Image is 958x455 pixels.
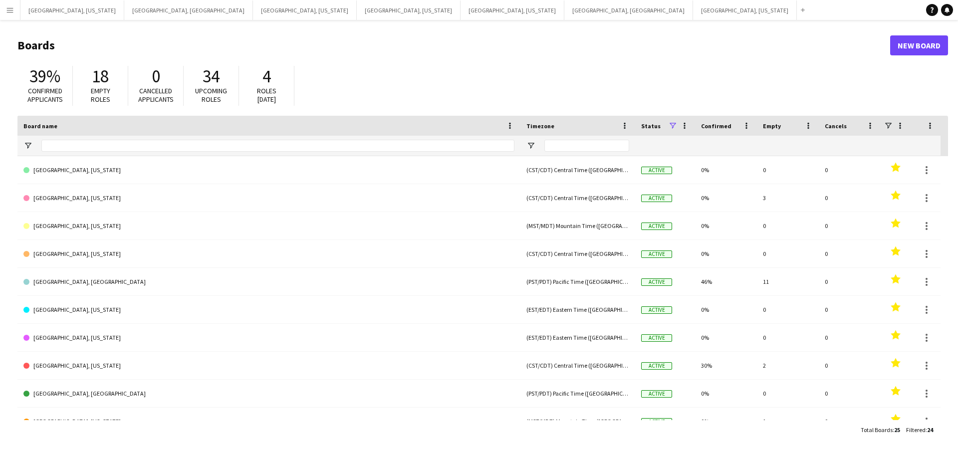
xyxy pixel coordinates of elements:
span: 0 [152,65,160,87]
div: (MST/MDT) Mountain Time ([GEOGRAPHIC_DATA] & [GEOGRAPHIC_DATA]) [520,408,635,435]
div: 0 [757,240,819,267]
a: [GEOGRAPHIC_DATA], [US_STATE] [23,240,514,268]
button: [GEOGRAPHIC_DATA], [US_STATE] [253,0,357,20]
div: (EST/EDT) Eastern Time ([GEOGRAPHIC_DATA] & [GEOGRAPHIC_DATA]) [520,296,635,323]
h1: Boards [17,38,890,53]
div: 0 [757,324,819,351]
button: [GEOGRAPHIC_DATA], [US_STATE] [20,0,124,20]
a: [GEOGRAPHIC_DATA], [US_STATE] [23,156,514,184]
div: 0 [819,240,881,267]
div: 0 [819,408,881,435]
span: Active [641,306,672,314]
span: Active [641,418,672,426]
a: [GEOGRAPHIC_DATA], [US_STATE] [23,212,514,240]
div: 0 [819,268,881,295]
a: [GEOGRAPHIC_DATA], [GEOGRAPHIC_DATA] [23,268,514,296]
span: Active [641,334,672,342]
div: 0 [757,156,819,184]
span: 18 [92,65,109,87]
div: 46% [695,268,757,295]
button: [GEOGRAPHIC_DATA], [US_STATE] [461,0,564,20]
div: (PST/PDT) Pacific Time ([GEOGRAPHIC_DATA] & [GEOGRAPHIC_DATA]) [520,380,635,407]
span: Active [641,278,672,286]
span: Active [641,390,672,398]
div: 0 [819,352,881,379]
a: [GEOGRAPHIC_DATA], [US_STATE] [23,324,514,352]
div: (EST/EDT) Eastern Time ([GEOGRAPHIC_DATA] & [GEOGRAPHIC_DATA]) [520,324,635,351]
span: Timezone [526,122,554,130]
span: Status [641,122,661,130]
span: Empty roles [91,86,110,104]
div: (MST/MDT) Mountain Time ([GEOGRAPHIC_DATA] & [GEOGRAPHIC_DATA]) [520,212,635,239]
button: [GEOGRAPHIC_DATA], [US_STATE] [357,0,461,20]
span: Total Boards [861,426,893,434]
div: (CST/CDT) Central Time ([GEOGRAPHIC_DATA] & [GEOGRAPHIC_DATA]) [520,240,635,267]
div: 3 [757,184,819,212]
a: [GEOGRAPHIC_DATA], [US_STATE] [23,296,514,324]
span: Active [641,167,672,174]
span: Upcoming roles [195,86,227,104]
span: Board name [23,122,57,130]
span: 34 [203,65,220,87]
span: Active [641,250,672,258]
span: 24 [927,426,933,434]
div: 0% [695,324,757,351]
a: New Board [890,35,948,55]
span: 25 [894,426,900,434]
a: [GEOGRAPHIC_DATA], [GEOGRAPHIC_DATA] [23,380,514,408]
span: Empty [763,122,781,130]
div: 0 [819,380,881,407]
span: 39% [29,65,60,87]
div: (CST/CDT) Central Time ([GEOGRAPHIC_DATA] & [GEOGRAPHIC_DATA]) [520,156,635,184]
div: 1 [757,408,819,435]
span: Confirmed [701,122,731,130]
button: Open Filter Menu [526,141,535,150]
span: Confirmed applicants [27,86,63,104]
input: Board name Filter Input [41,140,514,152]
button: Open Filter Menu [23,141,32,150]
button: [GEOGRAPHIC_DATA], [GEOGRAPHIC_DATA] [124,0,253,20]
div: (PST/PDT) Pacific Time ([GEOGRAPHIC_DATA] & [GEOGRAPHIC_DATA]) [520,268,635,295]
div: 0 [819,212,881,239]
div: 0% [695,296,757,323]
div: 0 [757,380,819,407]
div: : [906,420,933,440]
div: 0 [819,296,881,323]
a: [GEOGRAPHIC_DATA], [US_STATE] [23,352,514,380]
div: 0% [695,240,757,267]
span: Active [641,195,672,202]
div: 2 [757,352,819,379]
div: 30% [695,352,757,379]
span: Roles [DATE] [257,86,276,104]
span: 4 [262,65,271,87]
div: 0 [819,156,881,184]
div: (CST/CDT) Central Time ([GEOGRAPHIC_DATA] & [GEOGRAPHIC_DATA]) [520,184,635,212]
div: 0 [819,324,881,351]
span: Active [641,362,672,370]
span: Active [641,223,672,230]
span: Cancelled applicants [138,86,174,104]
div: 0% [695,156,757,184]
div: 0% [695,380,757,407]
button: [GEOGRAPHIC_DATA], [GEOGRAPHIC_DATA] [564,0,693,20]
div: (CST/CDT) Central Time ([GEOGRAPHIC_DATA] & [GEOGRAPHIC_DATA]) [520,352,635,379]
input: Timezone Filter Input [544,140,629,152]
span: Cancels [825,122,847,130]
div: 0 [757,296,819,323]
div: 0% [695,408,757,435]
div: 0 [757,212,819,239]
div: 0 [819,184,881,212]
a: [GEOGRAPHIC_DATA], [US_STATE] [23,184,514,212]
div: : [861,420,900,440]
span: Filtered [906,426,926,434]
a: [GEOGRAPHIC_DATA], [US_STATE] [23,408,514,436]
button: [GEOGRAPHIC_DATA], [US_STATE] [693,0,797,20]
div: 0% [695,184,757,212]
div: 0% [695,212,757,239]
div: 11 [757,268,819,295]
